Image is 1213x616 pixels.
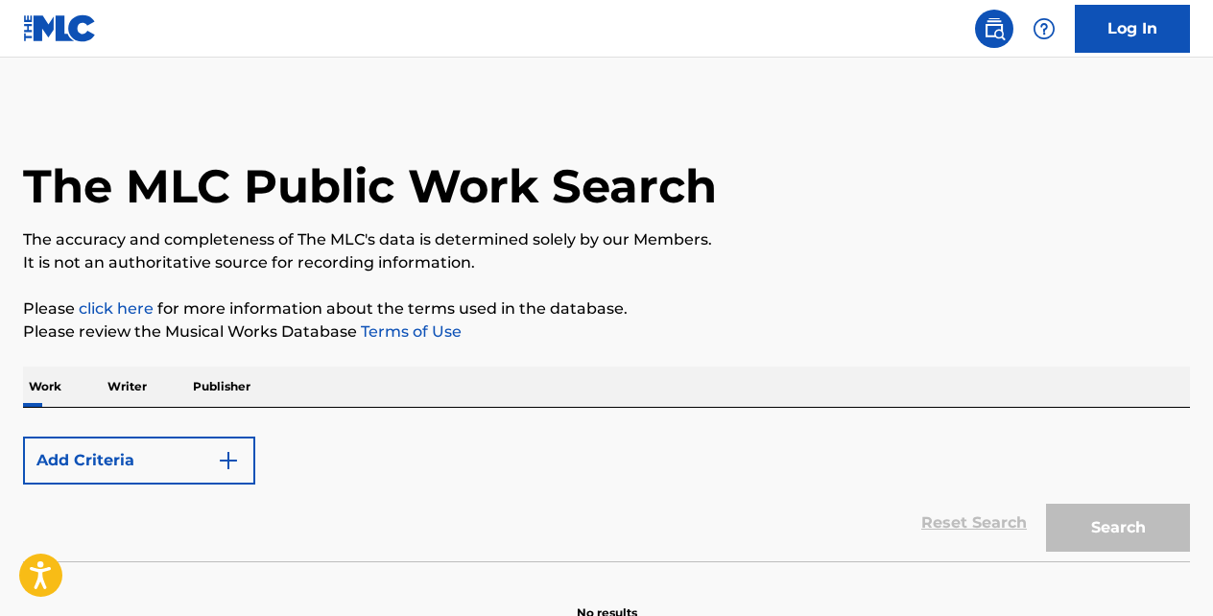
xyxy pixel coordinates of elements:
p: Work [23,367,67,407]
p: Please review the Musical Works Database [23,320,1190,344]
p: Writer [102,367,153,407]
form: Search Form [23,427,1190,561]
a: Public Search [975,10,1013,48]
a: Terms of Use [357,322,462,341]
p: It is not an authoritative source for recording information. [23,251,1190,274]
a: Log In [1075,5,1190,53]
h1: The MLC Public Work Search [23,157,717,215]
button: Add Criteria [23,437,255,485]
a: click here [79,299,154,318]
div: Help [1025,10,1063,48]
img: 9d2ae6d4665cec9f34b9.svg [217,449,240,472]
img: help [1033,17,1056,40]
img: search [983,17,1006,40]
p: Please for more information about the terms used in the database. [23,297,1190,320]
img: MLC Logo [23,14,97,42]
p: Publisher [187,367,256,407]
p: The accuracy and completeness of The MLC's data is determined solely by our Members. [23,228,1190,251]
